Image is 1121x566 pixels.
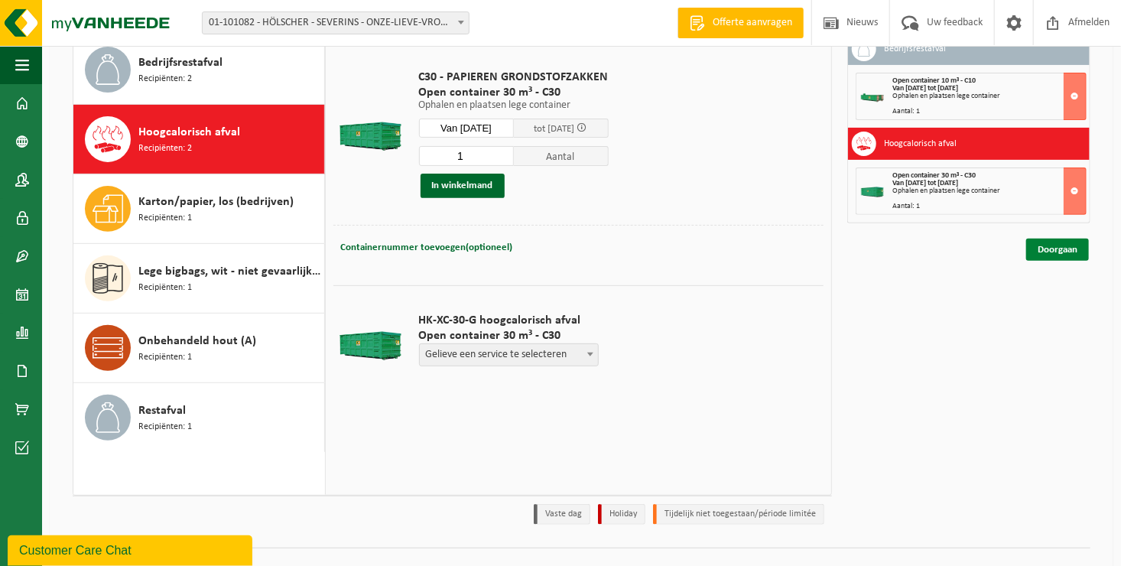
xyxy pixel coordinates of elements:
div: Ophalen en plaatsen lege container [892,187,1086,195]
button: Karton/papier, los (bedrijven) Recipiënten: 1 [73,174,325,244]
span: 01-101082 - HÖLSCHER - SEVERINS - ONZE-LIEVE-VROUW-WAVER [202,11,470,34]
span: Offerte aanvragen [709,15,796,31]
span: Open container 30 m³ - C30 [419,85,609,100]
span: Recipiënten: 2 [138,141,192,156]
button: Onbehandeld hout (A) Recipiënten: 1 [73,314,325,383]
span: Bedrijfsrestafval [138,54,223,72]
span: Onbehandeld hout (A) [138,332,256,350]
span: Recipiënten: 1 [138,420,192,434]
h3: Hoogcalorisch afval [884,132,957,156]
span: tot [DATE] [535,124,575,134]
li: Holiday [598,504,645,525]
a: Doorgaan [1026,239,1089,261]
span: Recipiënten: 1 [138,211,192,226]
p: Ophalen en plaatsen lege container [419,100,609,111]
button: In winkelmand [421,174,505,198]
span: Open container 30 m³ - C30 [892,171,976,180]
input: Selecteer datum [419,119,514,138]
span: Gelieve een service te selecteren [419,343,599,366]
li: Tijdelijk niet toegestaan/période limitée [653,504,824,525]
div: Aantal: 1 [892,203,1086,210]
span: Hoogcalorisch afval [138,123,240,141]
button: Hoogcalorisch afval Recipiënten: 2 [73,105,325,174]
span: 01-101082 - HÖLSCHER - SEVERINS - ONZE-LIEVE-VROUW-WAVER [203,12,469,34]
iframe: chat widget [8,532,255,566]
span: HK-XC-30-G hoogcalorisch afval [419,313,599,328]
span: Open container 10 m³ - C10 [892,76,976,85]
button: Restafval Recipiënten: 1 [73,383,325,452]
span: Lege bigbags, wit - niet gevaarlijk - los [138,262,320,281]
a: Offerte aanvragen [677,8,804,38]
button: Bedrijfsrestafval Recipiënten: 2 [73,35,325,105]
div: Aantal: 1 [892,108,1086,115]
span: Recipiënten: 2 [138,72,192,86]
span: Karton/papier, los (bedrijven) [138,193,294,211]
span: Gelieve een service te selecteren [420,344,598,366]
span: C30 - PAPIEREN GRONDSTOFZAKKEN [419,70,609,85]
span: Containernummer toevoegen(optioneel) [340,242,512,252]
span: Open container 30 m³ - C30 [419,328,599,343]
button: Containernummer toevoegen(optioneel) [339,237,514,259]
span: Aantal [514,146,609,166]
div: Ophalen en plaatsen lege container [892,93,1086,100]
span: Recipiënten: 1 [138,281,192,295]
li: Vaste dag [534,504,590,525]
h3: Bedrijfsrestafval [884,37,946,61]
span: Restafval [138,402,186,420]
button: Lege bigbags, wit - niet gevaarlijk - los Recipiënten: 1 [73,244,325,314]
strong: Van [DATE] tot [DATE] [892,179,958,187]
span: Recipiënten: 1 [138,350,192,365]
strong: Van [DATE] tot [DATE] [892,84,958,93]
